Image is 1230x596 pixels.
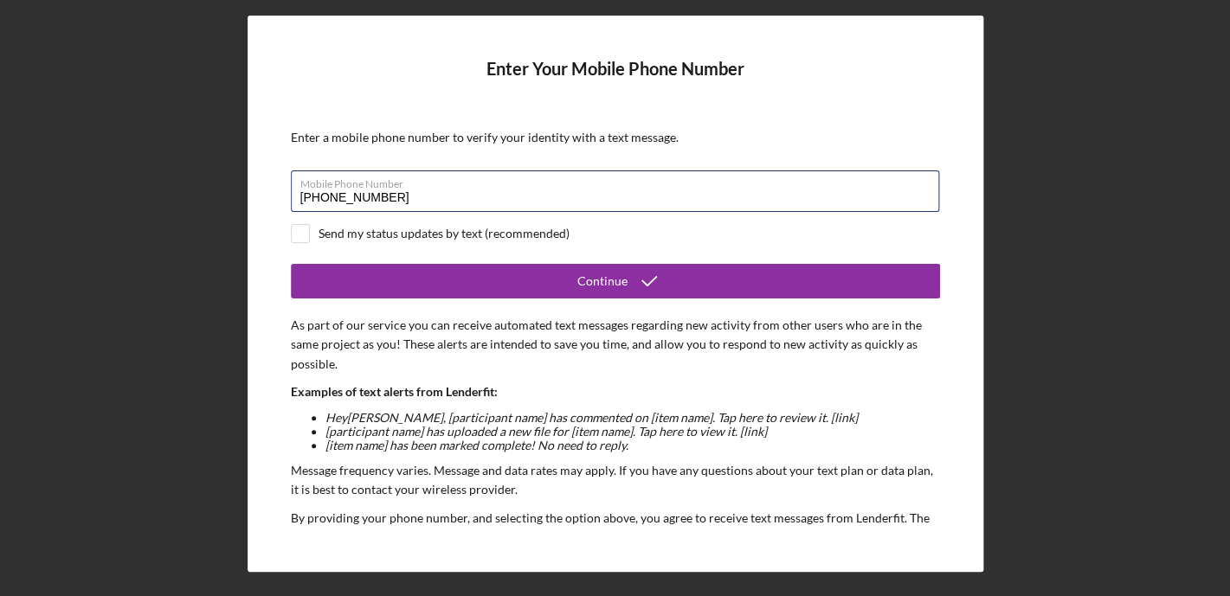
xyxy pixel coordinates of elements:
[319,227,570,240] div: Send my status updates by text (recommended)
[577,264,628,298] div: Continue
[291,316,940,374] p: As part of our service you can receive automated text messages regarding new activity from other ...
[291,131,940,144] div: Enter a mobile phone number to verify your identity with a text message.
[291,59,940,105] h4: Enter Your Mobile Phone Number
[325,425,940,439] li: [participant name] has uploaded a new file for [item name]. Tap here to view it. [link]
[291,509,940,567] p: By providing your phone number, and selecting the option above, you agree to receive text message...
[291,264,940,298] button: Continue
[291,382,940,401] p: Examples of text alerts from Lenderfit:
[300,171,939,190] label: Mobile Phone Number
[291,461,940,500] p: Message frequency varies. Message and data rates may apply. If you have any questions about your ...
[325,411,940,425] li: Hey [PERSON_NAME] , [participant name] has commented on [item name]. Tap here to review it. [link]
[325,439,940,452] li: [item name] has been marked complete! No need to reply.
